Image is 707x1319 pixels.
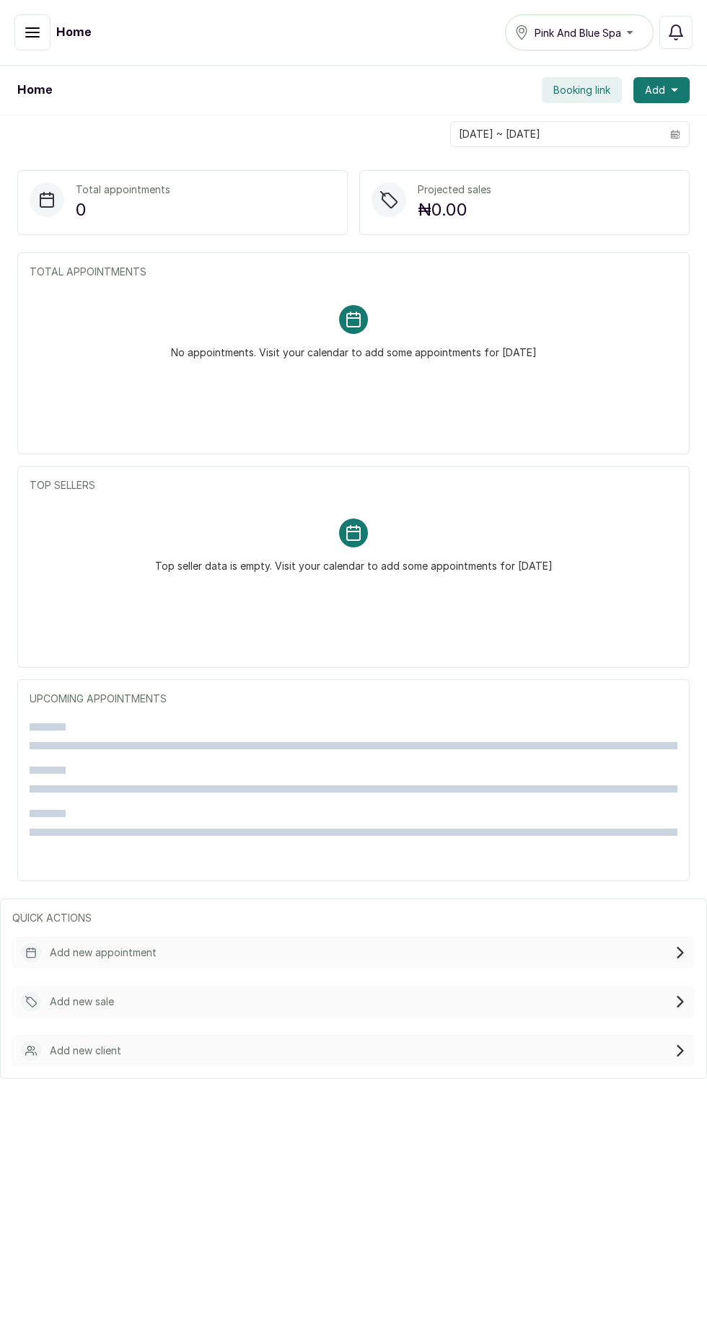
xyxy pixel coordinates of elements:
span: Booking link [553,83,610,97]
h1: Home [56,24,91,41]
p: Add new sale [50,994,114,1009]
p: QUICK ACTIONS [12,911,695,925]
button: Booking link [542,77,622,103]
h1: Home [17,81,52,99]
p: Projected sales [418,182,491,197]
button: Pink And Blue Spa [505,14,654,50]
p: No appointments. Visit your calendar to add some appointments for [DATE] [171,334,537,360]
p: TOP SELLERS [30,478,677,493]
p: 0 [76,197,170,223]
span: Pink And Blue Spa [535,25,621,40]
p: Total appointments [76,182,170,197]
svg: calendar [670,129,680,139]
p: ₦0.00 [418,197,491,223]
p: Add new client [50,1044,121,1058]
span: Add [645,83,665,97]
button: Add [633,77,690,103]
input: Select date [451,122,662,146]
p: Top seller data is empty. Visit your calendar to add some appointments for [DATE] [155,547,553,573]
p: TOTAL APPOINTMENTS [30,265,677,279]
p: Add new appointment [50,945,157,960]
p: UPCOMING APPOINTMENTS [30,692,677,706]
